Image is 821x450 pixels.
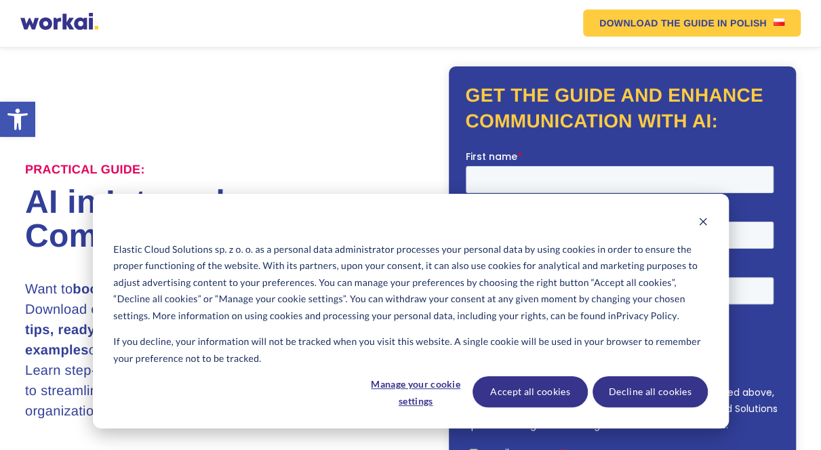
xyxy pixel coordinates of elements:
[113,241,707,325] p: Elastic Cloud Solutions sp. z o. o. as a personal data administrator processes your personal data...
[25,279,372,422] h3: Want to ? Download our practical ebook packed with of AI applications in internal communication. ...
[25,302,357,358] strong: actionable tips, ready-to-use prompts, and real-world examples
[593,376,708,407] button: Decline all cookies
[363,376,468,407] button: Manage your cookie settings
[583,9,801,37] a: DOWNLOAD THE GUIDEIN POLISHUS flag
[25,186,411,253] h1: AI in Internal Communications
[93,194,729,428] div: Cookie banner
[113,333,707,367] p: If you decline, your information will not be tracked when you visit this website. A single cookie...
[465,83,780,134] h2: Get the guide and enhance communication with AI:
[599,18,715,28] em: DOWNLOAD THE GUIDE
[73,282,362,297] strong: boost employee efficiency and engagement
[25,163,145,178] label: Practical Guide:
[616,308,677,325] a: Privacy Policy
[473,376,588,407] button: Accept all cookies
[774,18,784,26] img: US flag
[698,215,708,232] button: Dismiss cookie banner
